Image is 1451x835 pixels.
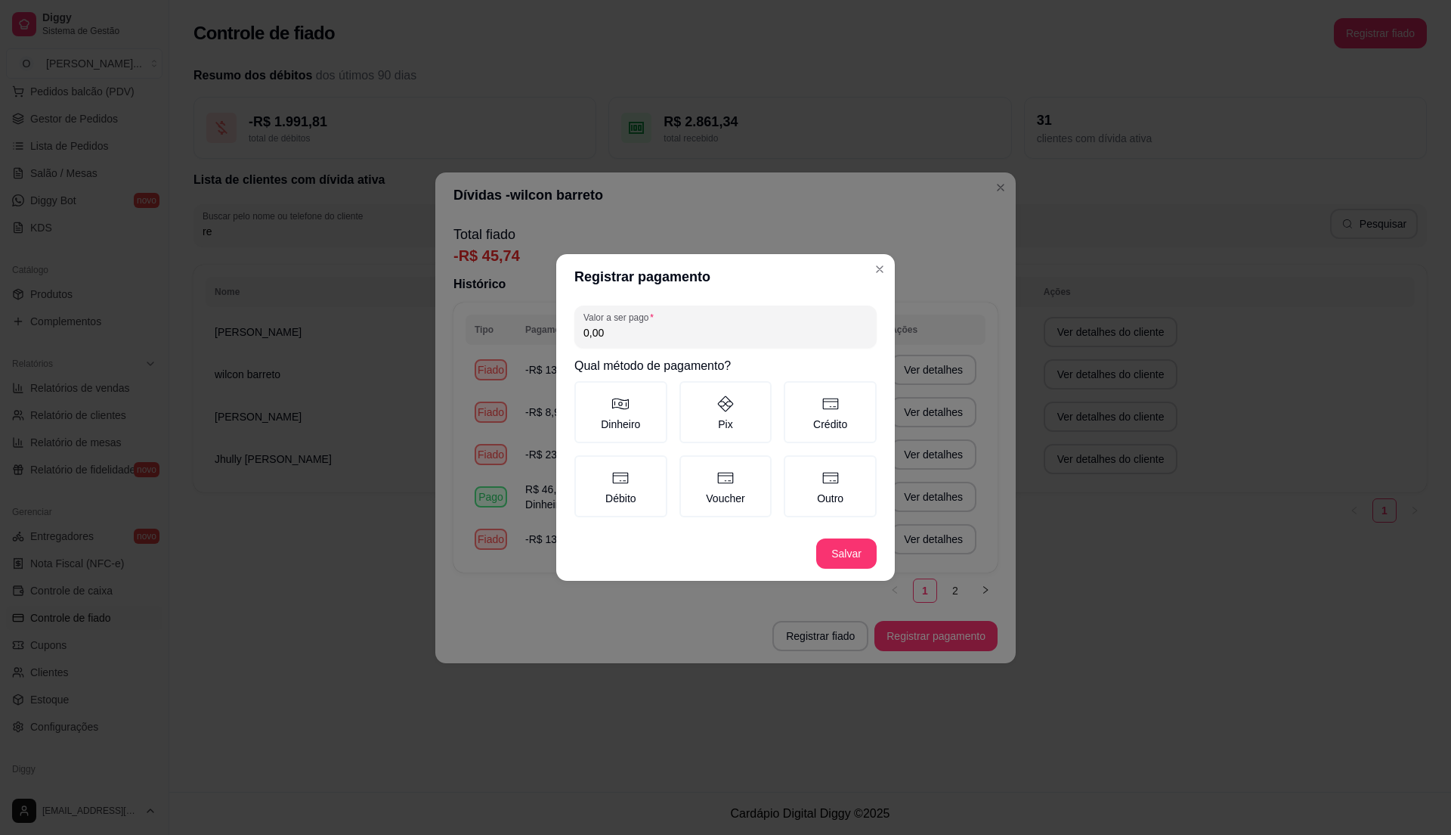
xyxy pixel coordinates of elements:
[679,381,772,443] label: Pix
[583,325,868,340] input: Valor a ser pago
[583,311,659,324] label: Valor a ser pago
[574,455,667,517] label: Débito
[784,455,877,517] label: Outro
[816,539,877,569] button: Salvar
[868,257,892,281] button: Close
[574,381,667,443] label: Dinheiro
[556,254,895,300] header: Registrar pagamento
[679,455,772,517] label: Voucher
[784,381,877,443] label: Crédito
[574,357,877,375] h2: Qual método de pagamento?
